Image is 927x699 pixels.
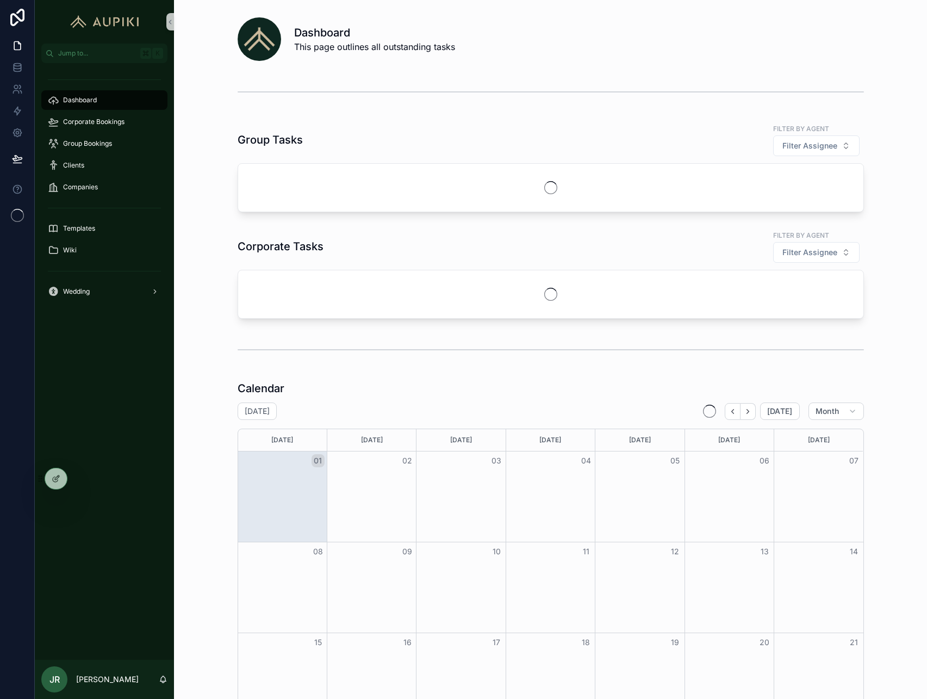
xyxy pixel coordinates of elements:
div: [DATE] [418,429,503,451]
h1: Dashboard [294,25,455,40]
div: [DATE] [508,429,593,451]
button: 16 [401,636,414,649]
button: 10 [490,545,503,558]
span: Companies [63,183,98,191]
span: Filter Assignee [782,140,837,151]
p: [PERSON_NAME] [76,674,139,685]
button: 17 [490,636,503,649]
button: Back [725,403,741,420]
button: 15 [312,636,325,649]
div: [DATE] [597,429,682,451]
label: Filter by agent [773,123,829,133]
img: App logo [65,13,144,30]
span: Templates [63,224,95,233]
button: 02 [401,454,414,467]
button: 20 [758,636,771,649]
button: 13 [758,545,771,558]
a: Corporate Bookings [41,112,167,132]
div: scrollable content [35,63,174,316]
div: [DATE] [240,429,325,451]
h1: Corporate Tasks [238,239,323,254]
a: Clients [41,156,167,175]
button: [DATE] [760,403,800,420]
span: JR [49,673,60,686]
span: Dashboard [63,96,97,104]
span: Corporate Bookings [63,117,125,126]
button: Select Button [773,135,860,156]
div: [DATE] [329,429,414,451]
a: Wedding [41,282,167,301]
div: [DATE] [687,429,772,451]
button: 07 [847,454,860,467]
button: Select Button [773,242,860,263]
span: Group Bookings [63,139,112,148]
label: Filter by agent [773,230,829,240]
button: 12 [669,545,682,558]
button: 14 [847,545,860,558]
button: 09 [401,545,414,558]
button: 21 [847,636,860,649]
button: 06 [758,454,771,467]
span: Wiki [63,246,77,255]
button: 03 [490,454,503,467]
button: Jump to...K [41,44,167,63]
button: 01 [312,454,325,467]
h1: Group Tasks [238,132,303,147]
h1: Calendar [238,381,284,396]
button: Next [741,403,756,420]
a: Dashboard [41,90,167,110]
span: Filter Assignee [782,247,837,258]
button: Month [808,403,864,420]
span: Wedding [63,287,90,296]
button: 18 [580,636,593,649]
span: K [153,49,162,58]
div: [DATE] [776,429,861,451]
button: 11 [580,545,593,558]
a: Wiki [41,240,167,260]
button: 08 [312,545,325,558]
a: Templates [41,219,167,238]
button: 05 [669,454,682,467]
h2: [DATE] [245,406,270,417]
span: Jump to... [58,49,136,58]
span: Month [816,406,839,416]
span: Clients [63,161,84,170]
a: Group Bookings [41,134,167,153]
span: This page outlines all outstanding tasks [294,40,455,53]
button: 19 [669,636,682,649]
button: 04 [580,454,593,467]
span: [DATE] [767,406,793,416]
a: Companies [41,177,167,197]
